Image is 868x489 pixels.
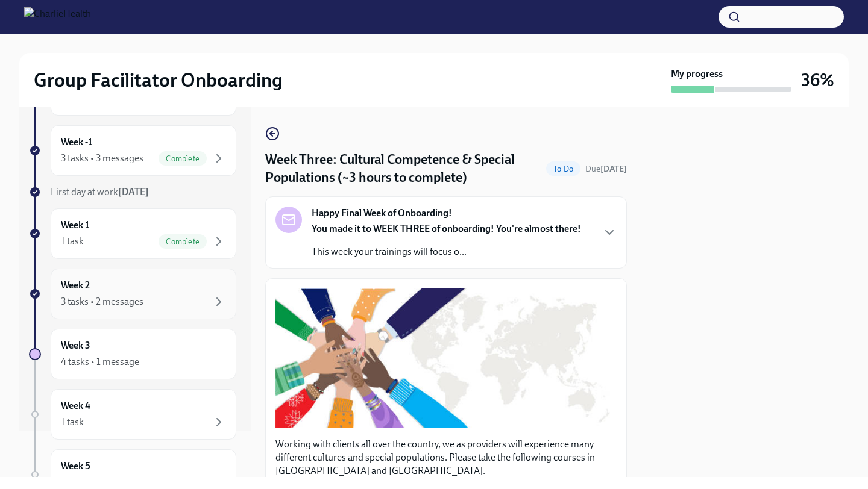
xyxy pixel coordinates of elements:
[61,355,139,369] div: 4 tasks • 1 message
[546,164,580,173] span: To Do
[29,185,236,199] a: First day at work[DATE]
[51,186,149,198] span: First day at work
[275,438,617,478] p: Working with clients all over the country, we as providers will experience many different culture...
[29,269,236,319] a: Week 23 tasks • 2 messages
[29,125,236,176] a: Week -13 tasks • 3 messagesComplete
[61,135,92,149] h6: Week -1
[29,329,236,379] a: Week 34 tasks • 1 message
[61,219,89,232] h6: Week 1
[159,154,207,163] span: Complete
[61,476,84,489] div: 1 task
[61,235,84,248] div: 1 task
[29,389,236,440] a: Week 41 task
[61,339,90,352] h6: Week 3
[265,151,541,187] h4: Week Three: Cultural Competence & Special Populations (~3 hours to complete)
[585,164,627,174] span: Due
[34,68,283,92] h2: Group Facilitator Onboarding
[600,164,627,174] strong: [DATE]
[312,223,581,234] strong: You made it to WEEK THREE of onboarding! You're almost there!
[159,237,207,246] span: Complete
[275,288,617,428] button: Zoom image
[312,207,452,220] strong: Happy Final Week of Onboarding!
[801,69,834,91] h3: 36%
[61,399,90,413] h6: Week 4
[61,279,90,292] h6: Week 2
[312,245,581,258] p: This week your trainings will focus o...
[24,7,91,26] img: CharlieHealth
[61,295,143,308] div: 3 tasks • 2 messages
[585,163,627,175] span: August 25th, 2025 10:00
[29,208,236,259] a: Week 11 taskComplete
[61,416,84,429] div: 1 task
[118,186,149,198] strong: [DATE]
[671,67,723,81] strong: My progress
[61,152,143,165] div: 3 tasks • 3 messages
[61,459,90,473] h6: Week 5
